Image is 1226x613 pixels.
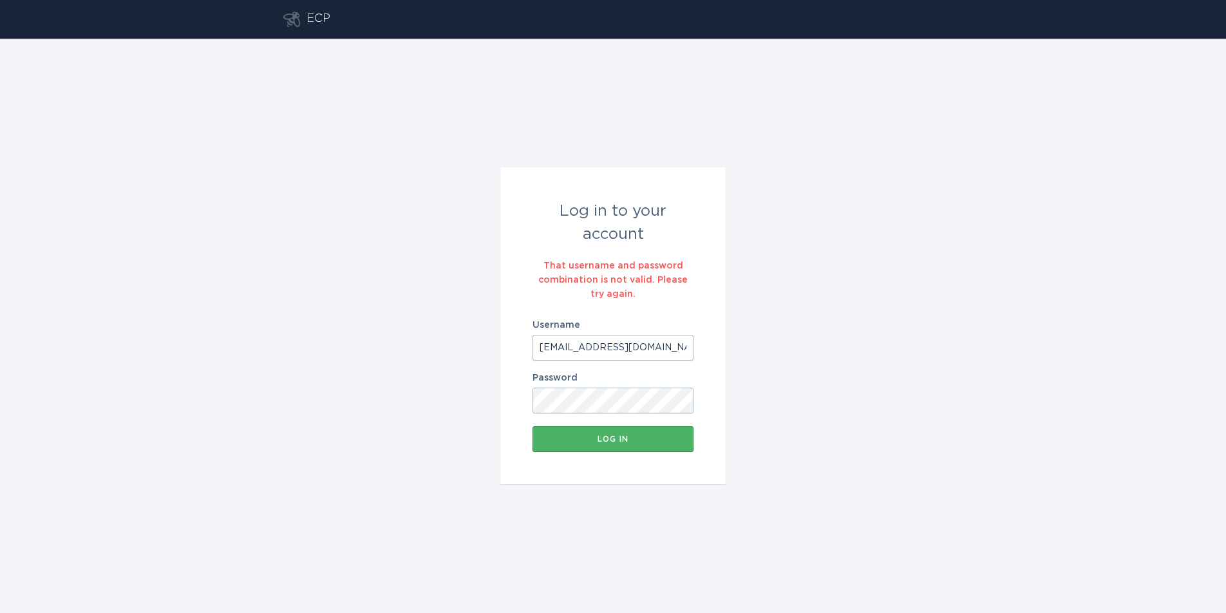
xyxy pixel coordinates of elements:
[533,373,693,382] label: Password
[533,259,693,301] div: That username and password combination is not valid. Please try again.
[283,12,300,27] button: Go to dashboard
[533,321,693,330] label: Username
[539,435,687,443] div: Log in
[533,426,693,452] button: Log in
[533,200,693,246] div: Log in to your account
[306,12,330,27] div: ECP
